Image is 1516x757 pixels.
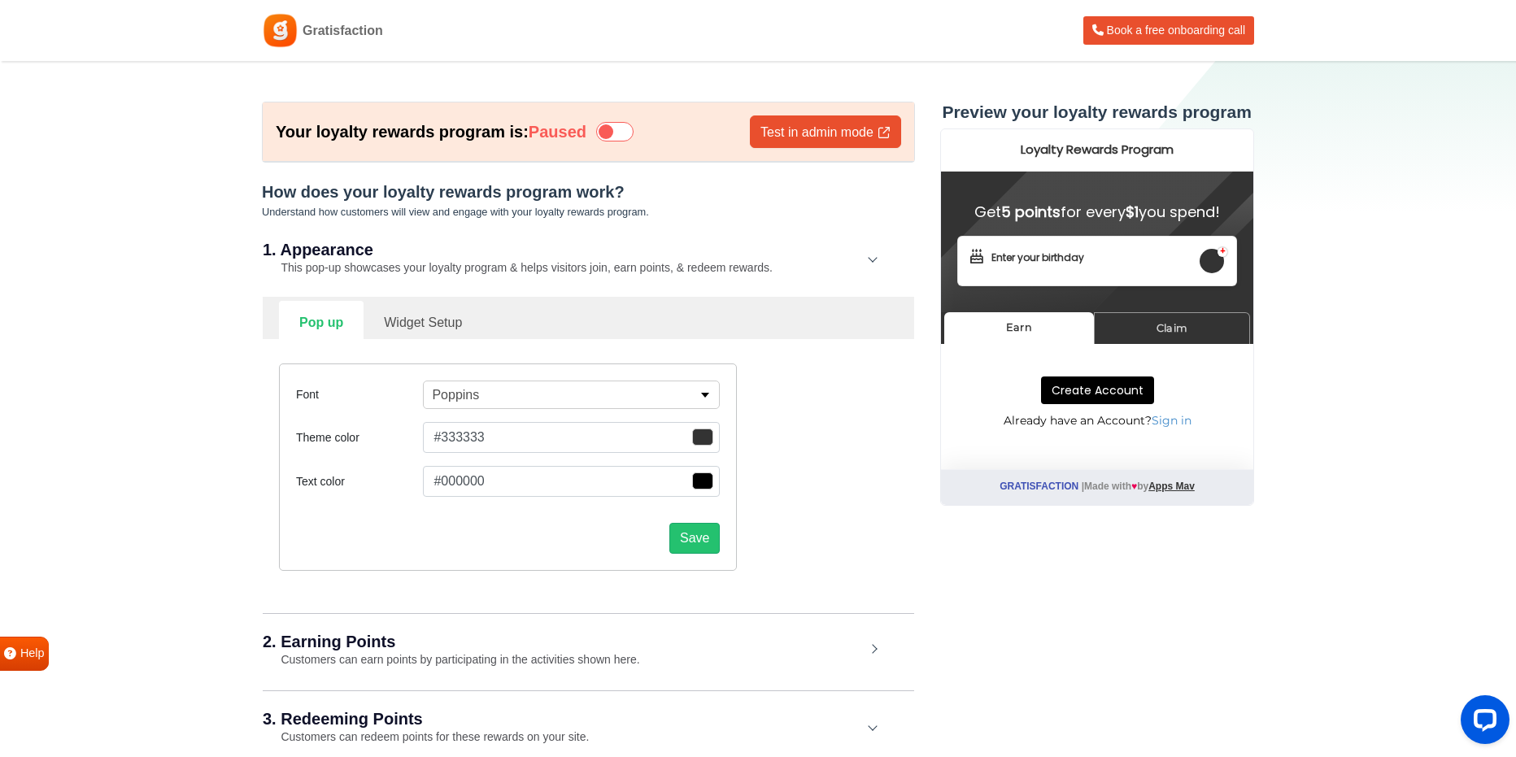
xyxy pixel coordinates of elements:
h4: Get for every you spend! [17,76,297,92]
a: Gratisfaction [59,352,138,363]
img: Gratisfaction [262,12,298,49]
small: This pop-up showcases your loyalty program & helps visitors join, earn points, & redeem rewards. [263,261,773,274]
span: Book a free onboarding call [1107,24,1245,37]
strong: $1 [185,73,198,94]
button: Save [669,523,720,554]
small: Customers can earn points by participating in the activities shown here. [263,653,640,666]
span: | [142,352,144,363]
p: Made with by [1,342,313,375]
a: Book a free onboarding call [1083,16,1254,45]
small: Customers can redeem points for these rewards on your site. [263,730,589,743]
label: Font [296,386,423,403]
a: Pop up [279,301,364,341]
label: Text color [296,473,423,490]
a: Widget Setup [364,301,482,341]
a: Earn [4,184,154,215]
iframe: LiveChat chat widget [1448,689,1516,757]
p: Already have an Account? [29,284,285,300]
h5: How does your loyalty rewards program work? [262,182,915,202]
h2: 3. Redeeming Points [263,711,865,727]
a: Gratisfaction [262,12,383,49]
h6: Your loyalty rewards program is: [276,122,586,141]
a: Claim [154,184,310,215]
i: ♥ [191,352,197,363]
a: Sign in [211,285,251,299]
span: Help [20,645,45,663]
strong: 5 points [61,73,120,94]
a: Test in admin mode [750,115,901,148]
a: Apps Mav [208,352,255,363]
p: Poppins [432,385,479,405]
small: Understand how customers will view and engage with your loyalty rewards program. [262,206,649,218]
strong: Paused [529,123,586,141]
button: Poppins [423,381,720,409]
label: Theme color [296,429,423,446]
a: Create Account [101,248,214,276]
h2: 2. Earning Points [263,633,865,650]
h2: Loyalty Rewards Program [9,15,305,28]
h2: 1. Appearance [263,241,865,258]
h3: Preview your loyalty rewards program [940,102,1254,122]
span: Gratisfaction [303,21,383,41]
